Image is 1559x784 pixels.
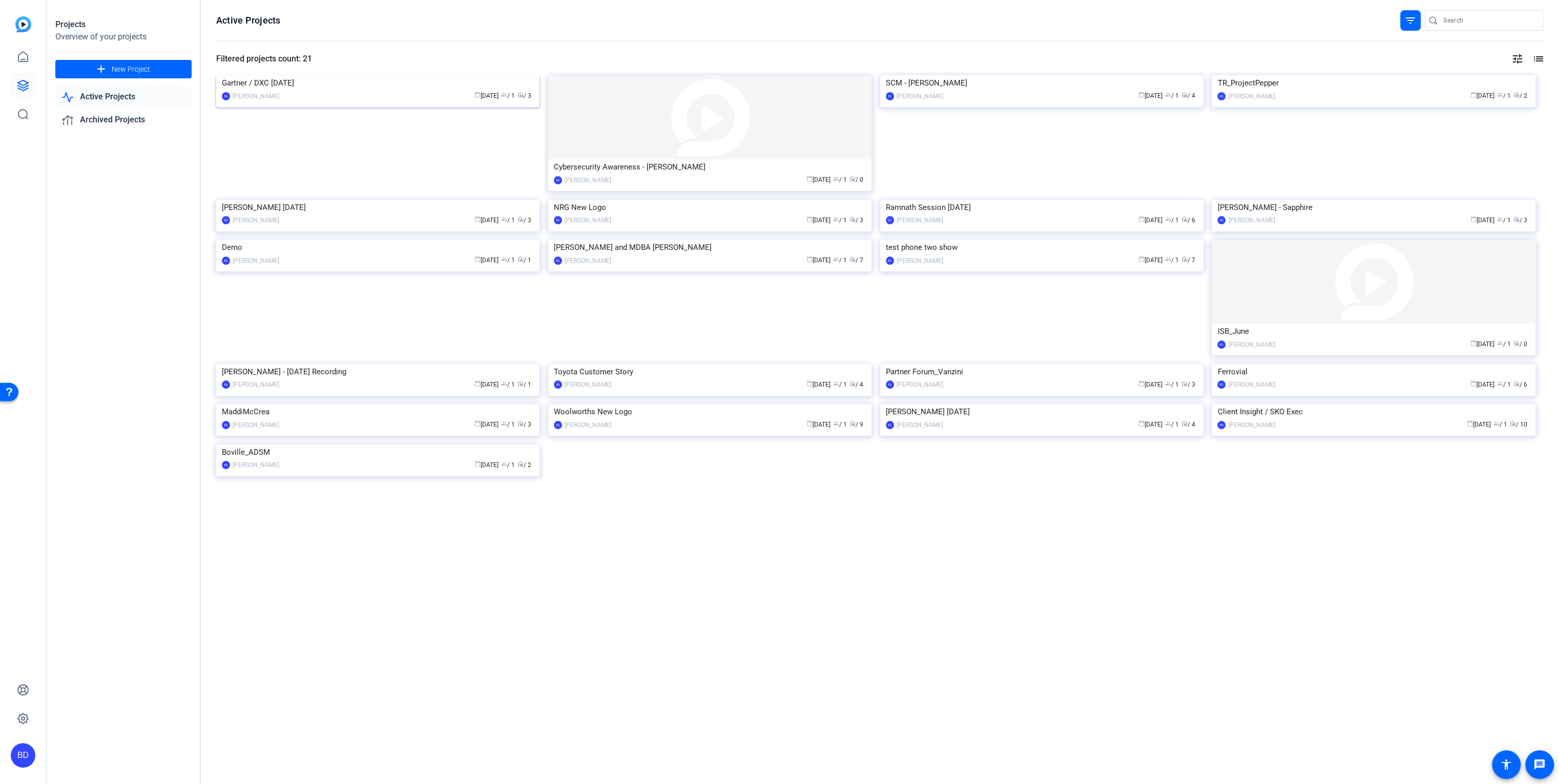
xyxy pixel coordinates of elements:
span: calendar_today [806,380,813,387]
div: BD [554,380,562,389]
div: Ramnath Session [DATE] [886,200,1198,215]
span: radio [849,420,856,427]
span: / 1 [1497,217,1511,224]
button: New Project [55,60,192,78]
span: group [1493,420,1500,427]
h1: Active Projects [216,14,280,27]
span: radio [849,380,856,387]
span: calendar_today [1138,380,1145,387]
span: / 1 [1497,381,1511,388]
div: BD [222,257,230,265]
div: BD [222,216,230,224]
span: calendar_today [1470,216,1477,222]
span: [DATE] [1470,217,1494,224]
span: group [501,92,507,98]
span: group [501,461,507,467]
span: radio [1513,92,1520,98]
span: calendar_today [474,256,481,262]
div: [PERSON_NAME] - [DATE] Recording [222,364,534,379]
div: ISB_June [1217,324,1529,339]
div: MaddiMcCrea [222,404,534,419]
div: Overview of your projects [55,31,192,43]
div: [PERSON_NAME] [233,460,279,470]
div: Projects [55,18,192,31]
span: calendar_today [1470,92,1477,98]
span: radio [1513,380,1520,387]
span: calendar_today [474,216,481,222]
span: calendar_today [806,256,813,262]
span: calendar_today [1138,92,1145,98]
div: [PERSON_NAME] - Sapphire [1217,200,1529,215]
span: / 1 [1165,257,1179,264]
span: group [1165,420,1171,427]
div: BD [554,216,562,224]
div: [PERSON_NAME] and MDBA [PERSON_NAME] [554,240,866,255]
span: calendar_today [474,461,481,467]
span: radio [1181,92,1188,98]
a: Archived Projects [55,110,192,131]
div: [PERSON_NAME] [897,379,943,390]
mat-icon: filter_list [1404,14,1417,27]
div: SCM - [PERSON_NAME] [886,75,1198,91]
span: / 1 [501,257,515,264]
span: group [1497,216,1503,222]
div: BD [886,421,894,429]
span: group [1497,340,1503,346]
span: [DATE] [806,257,830,264]
span: / 6 [1513,381,1527,388]
span: [DATE] [474,461,498,469]
span: group [1497,380,1503,387]
div: [PERSON_NAME] [1228,379,1275,390]
span: / 3 [517,92,531,99]
div: test phone two show [886,240,1198,255]
span: / 1 [501,92,515,99]
span: [DATE] [1470,381,1494,388]
div: Demo [222,240,534,255]
span: / 1 [501,381,515,388]
mat-icon: message [1533,758,1546,771]
span: group [501,420,507,427]
span: calendar_today [1138,420,1145,427]
span: radio [849,176,856,182]
span: / 1 [501,217,515,224]
span: group [501,216,507,222]
div: [PERSON_NAME] [565,175,611,185]
span: [DATE] [1138,257,1162,264]
mat-icon: tune [1511,53,1524,65]
div: [PERSON_NAME] [565,379,611,390]
span: group [1497,92,1503,98]
span: group [1165,256,1171,262]
div: BD [1217,92,1225,100]
span: group [501,380,507,387]
span: [DATE] [1138,421,1162,428]
div: Filtered projects count: 21 [216,53,312,65]
span: calendar_today [1470,380,1477,387]
span: calendar_today [474,92,481,98]
span: calendar_today [1470,340,1477,346]
div: [PERSON_NAME] [233,420,279,430]
span: group [833,420,839,427]
mat-icon: add [95,63,108,76]
span: [DATE] [1470,341,1494,348]
span: / 1 [1497,92,1511,99]
span: / 1 [501,461,515,469]
div: BD [11,743,35,768]
span: / 1 [1493,421,1507,428]
span: / 7 [849,257,863,264]
div: [PERSON_NAME] [897,91,943,101]
div: BD [1217,216,1225,224]
a: Active Projects [55,87,192,108]
span: / 1 [1165,217,1179,224]
span: radio [1513,216,1520,222]
span: calendar_today [806,420,813,427]
span: calendar_today [474,420,481,427]
span: radio [1181,256,1188,262]
div: BD [1217,341,1225,349]
span: / 3 [517,421,531,428]
div: [PERSON_NAME] [897,215,943,225]
div: BD [886,92,894,100]
div: [PERSON_NAME] [897,420,943,430]
span: / 4 [1181,92,1195,99]
span: / 0 [849,176,863,183]
div: [PERSON_NAME] [565,215,611,225]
